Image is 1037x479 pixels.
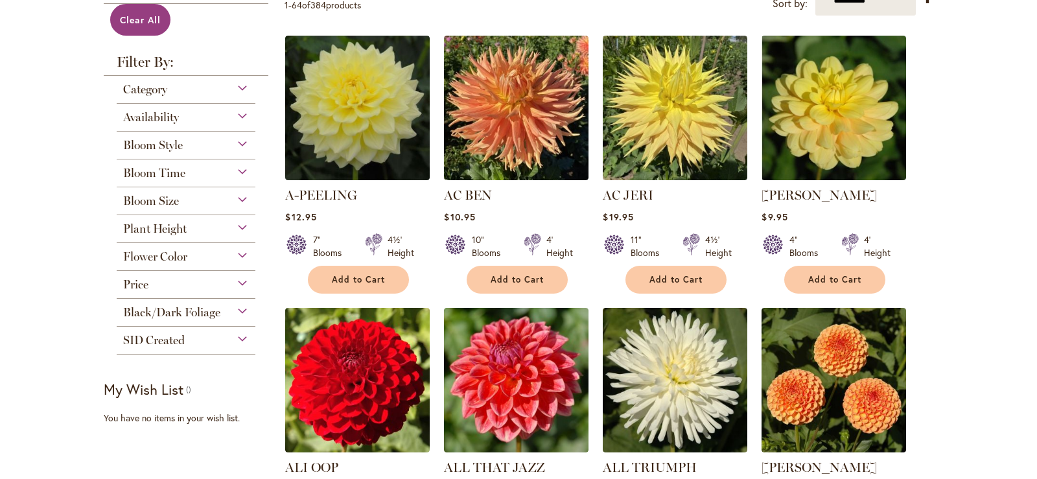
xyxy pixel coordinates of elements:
span: Availability [123,110,179,124]
span: $12.95 [285,211,316,223]
span: Clear All [120,14,161,26]
div: 10" Blooms [472,233,508,259]
a: AC Jeri [603,170,747,183]
div: 4½' Height [388,233,414,259]
div: You have no items in your wish list. [104,412,277,425]
button: Add to Cart [625,266,727,294]
span: $19.95 [603,211,633,223]
a: Clear All [110,4,170,36]
a: ALI OOP [285,460,338,475]
span: Bloom Style [123,138,183,152]
span: $9.95 [762,211,787,223]
a: AC BEN [444,187,492,203]
a: AMBER QUEEN [762,443,906,455]
span: Bloom Time [123,166,185,180]
a: ALL THAT JAZZ [444,460,545,475]
span: Add to Cart [649,274,703,285]
a: ALL TRIUMPH [603,443,747,455]
a: AC JERI [603,187,653,203]
img: ALL TRIUMPH [603,308,747,452]
img: ALL THAT JAZZ [444,308,588,452]
a: [PERSON_NAME] [762,187,877,203]
div: 4' Height [546,233,573,259]
a: A-PEELING [285,187,357,203]
img: AMBER QUEEN [762,308,906,452]
span: Flower Color [123,250,187,264]
span: Price [123,277,148,292]
strong: Filter By: [104,55,268,76]
button: Add to Cart [308,266,409,294]
span: Add to Cart [491,274,544,285]
a: ALL THAT JAZZ [444,443,588,455]
div: 4½' Height [705,233,732,259]
a: AHOY MATEY [762,170,906,183]
div: 11" Blooms [631,233,667,259]
span: SID Created [123,333,185,347]
span: Plant Height [123,222,187,236]
a: ALL TRIUMPH [603,460,697,475]
img: A-Peeling [285,36,430,180]
img: AC Jeri [603,36,747,180]
a: A-Peeling [285,170,430,183]
span: Add to Cart [808,274,861,285]
span: Bloom Size [123,194,179,208]
div: 4' Height [864,233,891,259]
img: ALI OOP [285,308,430,452]
div: 7" Blooms [313,233,349,259]
button: Add to Cart [784,266,885,294]
img: AHOY MATEY [762,36,906,180]
strong: My Wish List [104,380,183,399]
span: $10.95 [444,211,475,223]
span: Add to Cart [332,274,385,285]
button: Add to Cart [467,266,568,294]
img: AC BEN [444,36,588,180]
div: 4" Blooms [789,233,826,259]
a: [PERSON_NAME] [762,460,877,475]
a: AC BEN [444,170,588,183]
span: Category [123,82,167,97]
span: Black/Dark Foliage [123,305,220,320]
a: ALI OOP [285,443,430,455]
